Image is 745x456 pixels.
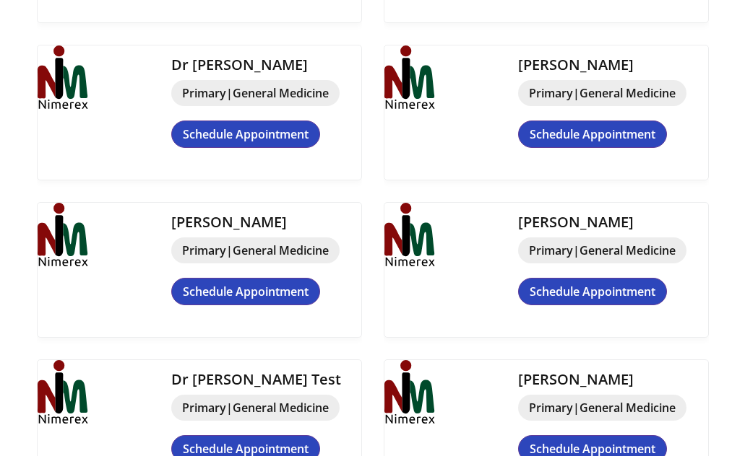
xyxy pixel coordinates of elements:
a: [PERSON_NAME] [171,212,287,232]
span: Primary|General Medicine [518,395,686,421]
img: img [384,203,435,266]
a: Dr [PERSON_NAME] [171,55,308,74]
span: Primary|General Medicine [171,237,340,263]
img: img [38,45,88,109]
a: [PERSON_NAME] [518,369,634,389]
a: Dr [PERSON_NAME] Test [171,369,341,389]
a: Schedule Appointment [518,278,667,305]
span: Primary|General Medicine [518,237,686,263]
a: [PERSON_NAME] [518,212,634,232]
img: img [38,360,88,424]
img: img [38,203,88,266]
span: Primary|General Medicine [171,395,340,421]
span: Primary|General Medicine [171,80,340,106]
span: Primary|General Medicine [518,80,686,106]
img: img [384,360,435,424]
a: Schedule Appointment [171,120,320,148]
a: [PERSON_NAME] [518,55,634,74]
a: Schedule Appointment [518,120,667,148]
a: Schedule Appointment [171,278,320,305]
img: img [384,45,435,109]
